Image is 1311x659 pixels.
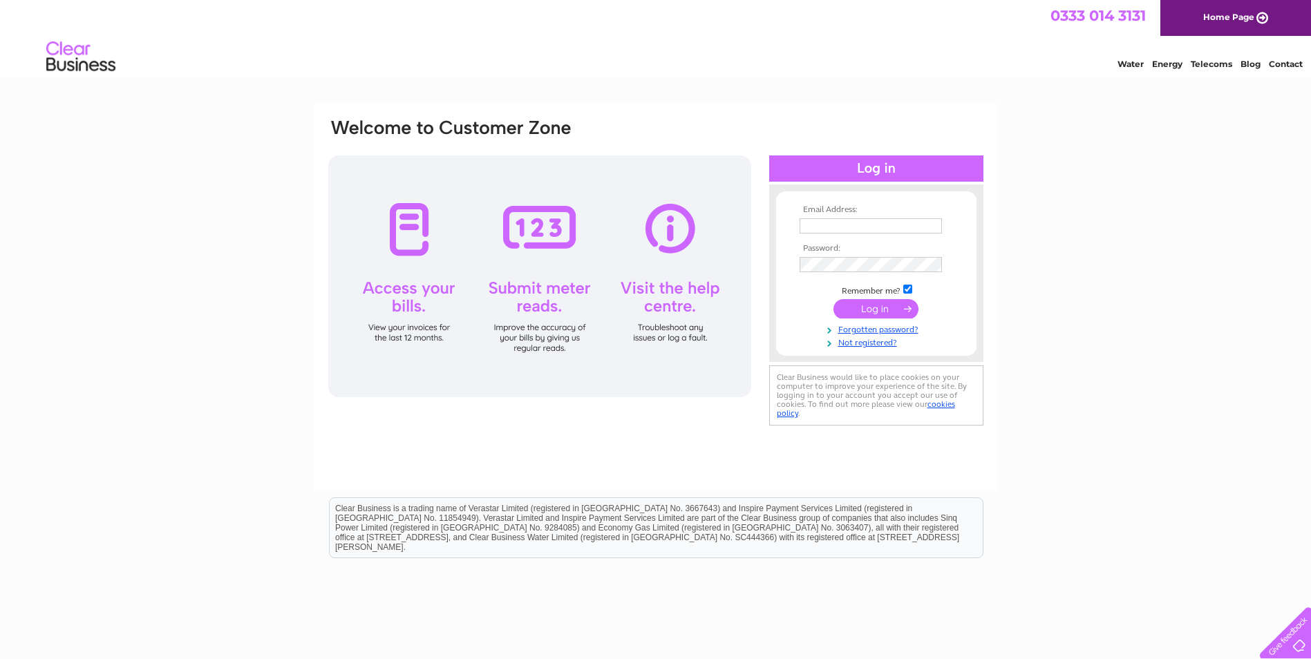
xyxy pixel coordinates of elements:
[1191,59,1232,69] a: Telecoms
[46,36,116,78] img: logo.png
[1117,59,1144,69] a: Water
[800,322,956,335] a: Forgotten password?
[796,205,956,215] th: Email Address:
[796,244,956,254] th: Password:
[800,335,956,348] a: Not registered?
[330,8,983,67] div: Clear Business is a trading name of Verastar Limited (registered in [GEOGRAPHIC_DATA] No. 3667643...
[796,283,956,296] td: Remember me?
[1152,59,1182,69] a: Energy
[1050,7,1146,24] a: 0333 014 3131
[833,299,918,318] input: Submit
[769,365,983,426] div: Clear Business would like to place cookies on your computer to improve your experience of the sit...
[777,399,955,418] a: cookies policy
[1269,59,1303,69] a: Contact
[1241,59,1261,69] a: Blog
